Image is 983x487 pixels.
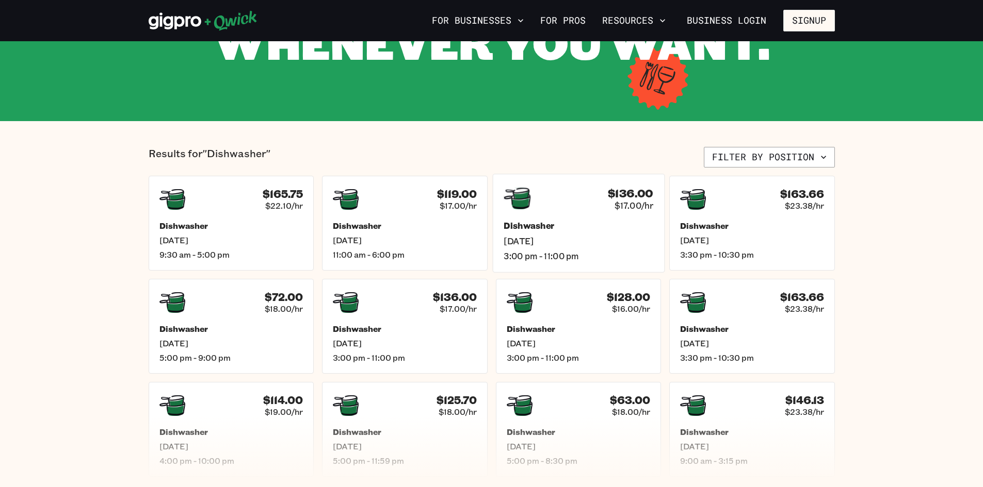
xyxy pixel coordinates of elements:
[783,10,835,31] button: Signup
[780,188,824,200] h4: $163.66
[428,12,528,29] button: For Businesses
[680,456,824,466] span: 9:00 am - 3:15 pm
[680,235,824,245] span: [DATE]
[322,176,488,271] a: $119.00$17.00/hrDishwasher[DATE]11:00 am - 6:00 pm
[496,279,662,374] a: $128.00$16.00/hrDishwasher[DATE]3:00 pm - 11:00 pm
[680,249,824,260] span: 3:30 pm - 10:30 pm
[615,200,653,211] span: $17.00/hr
[680,221,824,231] h5: Dishwasher
[159,221,303,231] h5: Dishwasher
[785,200,824,211] span: $23.38/hr
[333,338,477,348] span: [DATE]
[149,382,314,477] a: $114.00$19.00/hrDishwasher[DATE]4:00 pm - 10:00 pm
[680,338,824,348] span: [DATE]
[149,176,314,271] a: $165.75$22.10/hrDishwasher[DATE]9:30 am - 5:00 pm
[785,394,824,407] h4: $146.13
[607,291,650,304] h4: $128.00
[507,352,651,363] span: 3:00 pm - 11:00 pm
[322,279,488,374] a: $136.00$17.00/hrDishwasher[DATE]3:00 pm - 11:00 pm
[680,324,824,334] h5: Dishwasher
[265,304,303,314] span: $18.00/hr
[680,427,824,437] h5: Dishwasher
[680,352,824,363] span: 3:30 pm - 10:30 pm
[507,456,651,466] span: 5:00 pm - 8:30 pm
[504,236,653,246] span: [DATE]
[504,221,653,231] h5: Dishwasher
[159,338,303,348] span: [DATE]
[149,147,270,167] p: Results for "Dishwasher"
[496,382,662,477] a: $63.00$18.00/hrDishwasher[DATE]5:00 pm - 8:30 pm
[333,235,477,245] span: [DATE]
[265,291,303,304] h4: $72.00
[507,441,651,451] span: [DATE]
[159,441,303,451] span: [DATE]
[159,324,303,334] h5: Dishwasher
[440,304,477,314] span: $17.00/hr
[669,382,835,477] a: $146.13$23.38/hrDishwasher[DATE]9:00 am - 3:15 pm
[159,352,303,363] span: 5:00 pm - 9:00 pm
[263,394,303,407] h4: $114.00
[159,427,303,437] h5: Dishwasher
[669,176,835,271] a: $163.66$23.38/hrDishwasher[DATE]3:30 pm - 10:30 pm
[536,12,590,29] a: For Pros
[598,12,670,29] button: Resources
[612,407,650,417] span: $18.00/hr
[159,235,303,245] span: [DATE]
[704,147,835,167] button: Filter by position
[440,200,477,211] span: $17.00/hr
[507,427,651,437] h5: Dishwasher
[322,382,488,477] a: $125.70$18.00/hrDishwasher[DATE]5:00 pm - 11:59 pm
[439,407,477,417] span: $18.00/hr
[333,352,477,363] span: 3:00 pm - 11:00 pm
[333,324,477,334] h5: Dishwasher
[492,174,664,272] a: $136.00$17.00/hrDishwasher[DATE]3:00 pm - 11:00 pm
[437,188,477,200] h4: $119.00
[265,407,303,417] span: $19.00/hr
[149,279,314,374] a: $72.00$18.00/hrDishwasher[DATE]5:00 pm - 9:00 pm
[437,394,477,407] h4: $125.70
[785,407,824,417] span: $23.38/hr
[678,10,775,31] a: Business Login
[680,441,824,451] span: [DATE]
[433,291,477,304] h4: $136.00
[263,188,303,200] h4: $165.75
[333,427,477,437] h5: Dishwasher
[507,338,651,348] span: [DATE]
[504,250,653,261] span: 3:00 pm - 11:00 pm
[669,279,835,374] a: $163.66$23.38/hrDishwasher[DATE]3:30 pm - 10:30 pm
[333,221,477,231] h5: Dishwasher
[607,187,653,200] h4: $136.00
[610,394,650,407] h4: $63.00
[507,324,651,334] h5: Dishwasher
[333,456,477,466] span: 5:00 pm - 11:59 pm
[785,304,824,314] span: $23.38/hr
[159,456,303,466] span: 4:00 pm - 10:00 pm
[780,291,824,304] h4: $163.66
[333,441,477,451] span: [DATE]
[265,200,303,211] span: $22.10/hr
[333,249,477,260] span: 11:00 am - 6:00 pm
[612,304,650,314] span: $16.00/hr
[159,249,303,260] span: 9:30 am - 5:00 pm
